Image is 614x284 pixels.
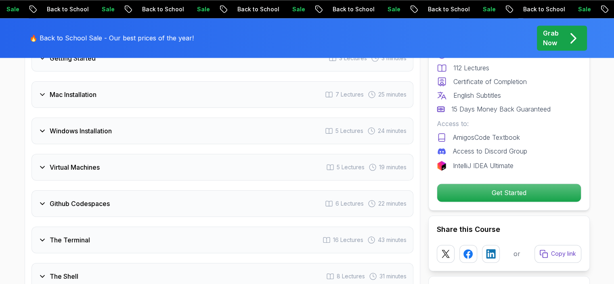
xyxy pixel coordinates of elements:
[378,127,407,135] span: 24 minutes
[380,5,406,13] p: Sale
[451,104,551,114] p: 15 Days Money Back Guaranteed
[31,45,413,72] button: Getting Started3 Lectures 3 minutes
[39,5,94,13] p: Back to School
[453,133,520,142] p: AmigosCode Textbook
[453,90,501,100] p: English Subtitles
[335,200,364,208] span: 6 Lectures
[437,184,581,202] p: Get Started
[31,118,413,144] button: Windows Installation5 Lectures 24 minutes
[551,250,576,258] p: Copy link
[335,90,364,99] span: 7 Lectures
[543,28,559,48] p: Grab Now
[378,90,407,99] span: 25 minutes
[381,54,407,62] span: 3 minutes
[50,162,100,172] h3: Virtual Machines
[453,146,527,156] p: Access to Discord Group
[437,119,581,128] p: Access to:
[333,236,363,244] span: 16 Lectures
[379,163,407,171] span: 19 minutes
[437,183,581,202] button: Get Started
[31,227,413,253] button: The Terminal16 Lectures 43 minutes
[475,5,501,13] p: Sale
[453,63,489,73] p: 112 Lectures
[513,249,520,259] p: or
[50,235,90,245] h3: The Terminal
[437,161,446,170] img: jetbrains logo
[337,272,365,280] span: 8 Lectures
[50,199,110,208] h3: Github Codespaces
[570,5,596,13] p: Sale
[50,53,96,63] h3: Getting Started
[189,5,215,13] p: Sale
[379,272,407,280] span: 31 minutes
[29,33,194,43] p: 🔥 Back to School Sale - Our best prices of the year!
[534,245,581,263] button: Copy link
[378,200,407,208] span: 22 minutes
[31,154,413,181] button: Virtual Machines5 Lectures 19 minutes
[437,224,581,235] h2: Share this Course
[335,127,363,135] span: 5 Lectures
[325,5,380,13] p: Back to School
[453,161,513,170] p: IntelliJ IDEA Ultimate
[337,163,365,171] span: 5 Lectures
[134,5,189,13] p: Back to School
[339,54,367,62] span: 3 Lectures
[420,5,475,13] p: Back to School
[50,90,96,99] h3: Mac Installation
[94,5,120,13] p: Sale
[516,5,570,13] p: Back to School
[50,271,78,281] h3: The Shell
[378,236,407,244] span: 43 minutes
[230,5,285,13] p: Back to School
[453,77,527,86] p: Certificate of Completion
[50,126,112,136] h3: Windows Installation
[31,190,413,217] button: Github Codespaces6 Lectures 22 minutes
[285,5,310,13] p: Sale
[31,81,413,108] button: Mac Installation7 Lectures 25 minutes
